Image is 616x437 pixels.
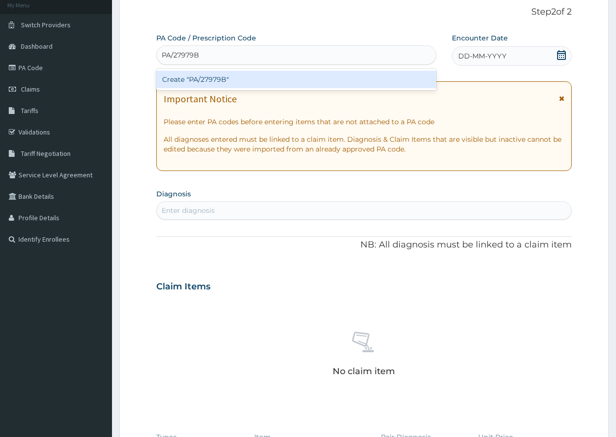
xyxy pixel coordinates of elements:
h3: Claim Items [156,282,210,292]
span: DD-MM-YYYY [458,51,506,61]
p: No claim item [333,366,395,376]
p: Step 2 of 2 [156,7,572,18]
p: All diagnoses entered must be linked to a claim item. Diagnosis & Claim Items that are visible bu... [164,134,564,154]
label: PA Code / Prescription Code [156,33,256,43]
span: Switch Providers [21,20,71,29]
label: Encounter Date [452,33,508,43]
label: Diagnosis [156,189,191,199]
p: NB: All diagnosis must be linked to a claim item [156,239,572,251]
span: Claims [21,85,40,94]
span: Tariff Negotiation [21,149,71,158]
span: Tariffs [21,106,38,115]
p: Please enter PA codes before entering items that are not attached to a PA code [164,117,564,127]
span: Dashboard [21,42,53,51]
h1: Important Notice [164,94,237,104]
div: Create "PA/27979B" [156,71,436,88]
div: Enter diagnosis [162,206,215,215]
